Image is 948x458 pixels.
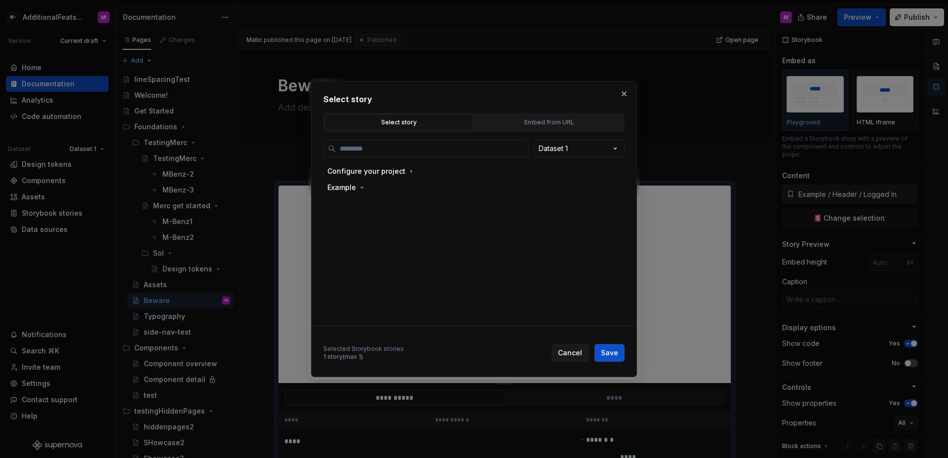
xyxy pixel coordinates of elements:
[552,344,589,362] button: Cancel
[558,348,582,358] span: Cancel
[594,344,625,362] button: Save
[478,117,620,127] div: Embed from URL
[327,166,405,176] div: Configure your project
[601,348,618,358] span: Save
[327,183,356,192] div: Example
[328,117,470,127] div: Select story
[323,353,404,361] div: 1 story (max 1)
[323,345,404,353] div: Selected Storybook stories
[323,93,625,105] h2: Select story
